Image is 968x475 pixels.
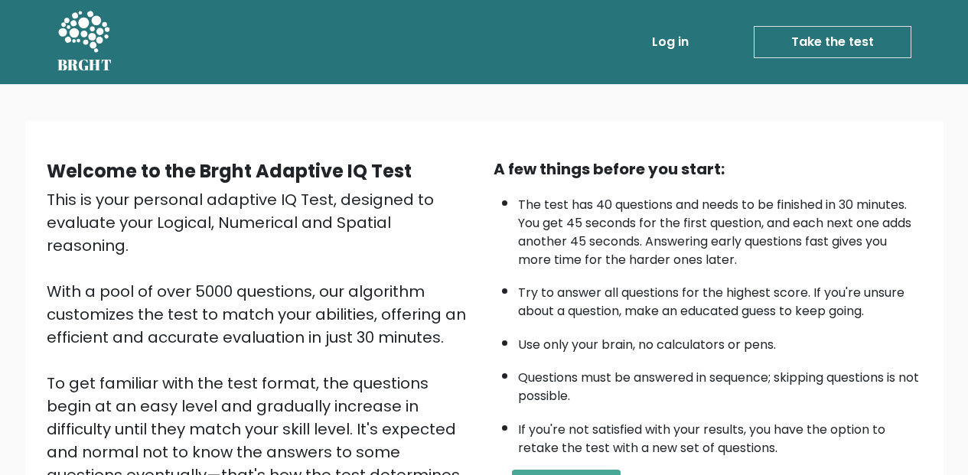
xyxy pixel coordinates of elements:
[518,328,922,354] li: Use only your brain, no calculators or pens.
[518,276,922,320] li: Try to answer all questions for the highest score. If you're unsure about a question, make an edu...
[646,27,695,57] a: Log in
[57,56,112,74] h5: BRGHT
[754,26,911,58] a: Take the test
[518,188,922,269] li: The test has 40 questions and needs to be finished in 30 minutes. You get 45 seconds for the firs...
[494,158,922,181] div: A few things before you start:
[47,158,412,184] b: Welcome to the Brght Adaptive IQ Test
[518,361,922,405] li: Questions must be answered in sequence; skipping questions is not possible.
[518,413,922,457] li: If you're not satisfied with your results, you have the option to retake the test with a new set ...
[57,6,112,78] a: BRGHT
